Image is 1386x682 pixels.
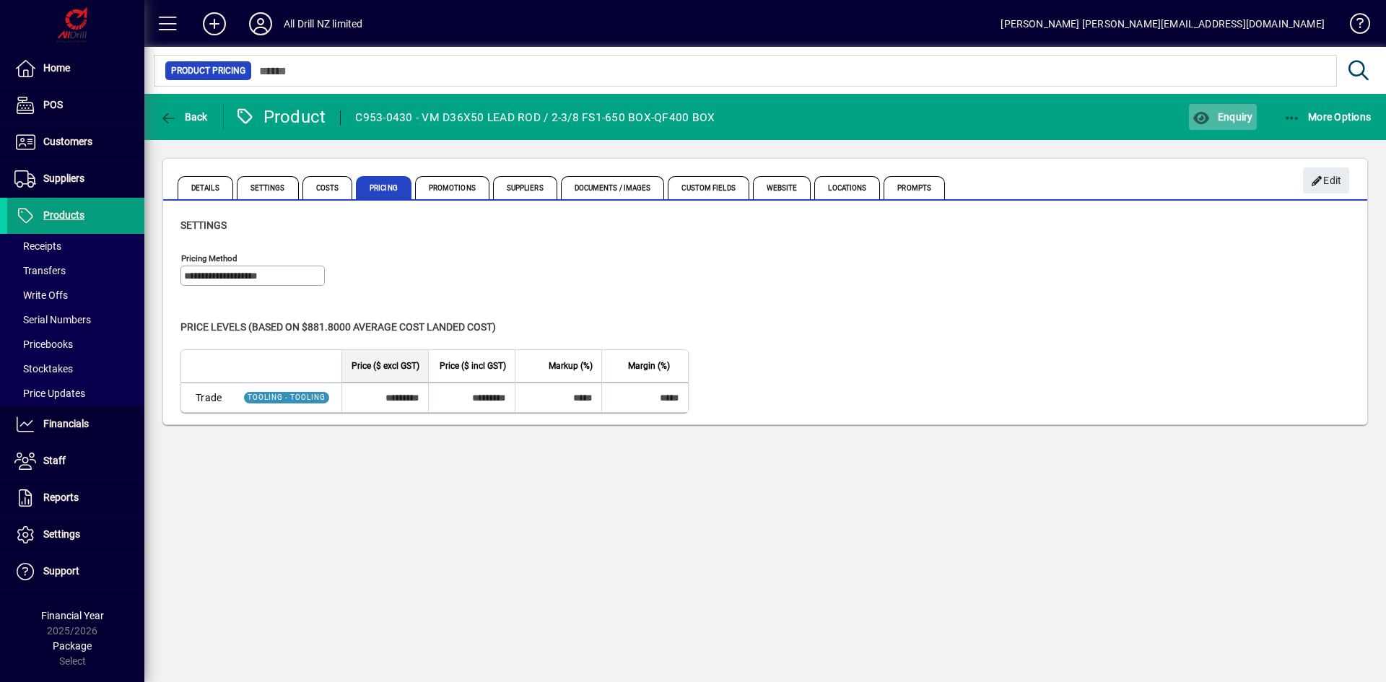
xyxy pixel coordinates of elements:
span: Customers [43,136,92,147]
span: Support [43,565,79,577]
span: Locations [814,176,880,199]
span: Home [43,62,70,74]
button: Enquiry [1189,104,1256,130]
span: Enquiry [1193,111,1252,123]
span: Package [53,640,92,652]
span: Serial Numbers [14,314,91,325]
span: Pricing [356,176,411,199]
button: Edit [1303,167,1349,193]
span: TOOLING - TOOLING [248,393,326,401]
mat-label: Pricing method [181,253,237,263]
a: Reports [7,480,144,516]
a: Receipts [7,234,144,258]
td: Trade [181,382,232,412]
a: Pricebooks [7,332,144,357]
a: Knowledge Base [1339,3,1368,50]
span: Suppliers [43,172,84,184]
span: Stocktakes [14,363,73,375]
button: More Options [1280,104,1375,130]
a: Customers [7,124,144,160]
a: POS [7,87,144,123]
span: More Options [1283,111,1372,123]
button: Add [191,11,237,37]
span: Transfers [14,265,66,276]
a: Settings [7,517,144,553]
span: Promotions [415,176,489,199]
span: Reports [43,491,79,503]
span: POS [43,99,63,110]
span: Write Offs [14,289,68,301]
span: Settings [237,176,299,199]
span: Prompts [884,176,945,199]
span: Costs [302,176,353,199]
span: Pricebooks [14,338,73,350]
button: Back [156,104,212,130]
div: All Drill NZ limited [284,12,363,35]
a: Transfers [7,258,144,283]
span: Price ($ excl GST) [352,358,419,374]
a: Staff [7,443,144,479]
div: C953-0430 - VM D36X50 LEAD ROD / 2-3/8 FS1-650 BOX-QF400 BOX [355,106,715,129]
a: Financials [7,406,144,442]
app-page-header-button: Back [144,104,224,130]
span: Margin (%) [628,358,670,374]
span: Documents / Images [561,176,665,199]
a: Support [7,554,144,590]
div: [PERSON_NAME] [PERSON_NAME][EMAIL_ADDRESS][DOMAIN_NAME] [1001,12,1325,35]
span: Back [160,111,208,123]
span: Price ($ incl GST) [440,358,506,374]
a: Suppliers [7,161,144,197]
span: Financial Year [41,610,104,621]
span: Staff [43,455,66,466]
a: Home [7,51,144,87]
span: Products [43,209,84,221]
div: Product [235,105,326,128]
span: Product Pricing [171,64,245,78]
span: Price levels (based on $881.8000 Average cost landed cost) [180,321,496,333]
a: Write Offs [7,283,144,307]
span: Markup (%) [549,358,593,374]
span: Website [753,176,811,199]
a: Stocktakes [7,357,144,381]
span: Settings [43,528,80,540]
span: Price Updates [14,388,85,399]
a: Serial Numbers [7,307,144,332]
span: Receipts [14,240,61,252]
span: Suppliers [493,176,557,199]
span: Settings [180,219,227,231]
a: Price Updates [7,381,144,406]
button: Profile [237,11,284,37]
span: Details [178,176,233,199]
span: Financials [43,418,89,429]
span: Custom Fields [668,176,749,199]
span: Edit [1311,169,1342,193]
